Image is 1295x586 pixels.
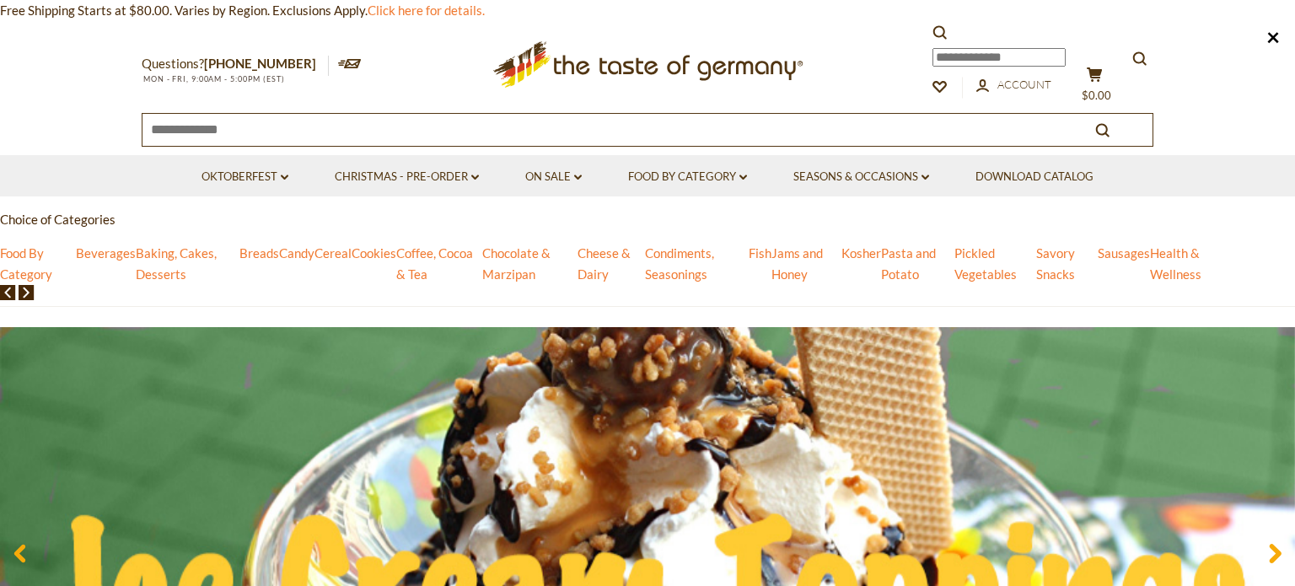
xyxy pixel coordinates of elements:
[1266,22,1280,51] span: ×
[997,78,1051,91] span: Account
[396,245,473,282] a: Coffee, Cocoa & Tea
[1082,89,1111,102] span: $0.00
[1036,245,1075,282] a: Savory Snacks
[136,245,217,282] a: Baking, Cakes, Desserts
[1150,245,1201,282] a: Health & Wellness
[335,168,479,186] a: Christmas - PRE-ORDER
[1098,245,1150,261] a: Sausages
[142,53,329,75] p: Questions?
[954,245,1017,282] a: Pickled Vegetables
[202,168,288,186] a: Oktoberfest
[578,245,631,282] a: Cheese & Dairy
[749,245,771,261] a: Fish
[279,245,314,261] a: Candy
[19,285,35,300] img: next arrow
[352,245,396,261] a: Cookies
[525,168,582,186] a: On Sale
[841,245,881,261] a: Kosher
[976,76,1051,94] a: Account
[76,245,136,261] a: Beverages
[1069,67,1120,109] button: $0.00
[628,168,747,186] a: Food By Category
[771,245,823,282] a: Jams and Honey
[239,245,279,261] a: Breads
[482,245,551,282] a: Chocolate & Marzipan
[204,56,316,71] a: [PHONE_NUMBER]
[975,168,1093,186] a: Download Catalog
[645,245,714,282] a: Condiments, Seasonings
[314,245,352,261] a: Cereal
[881,245,936,282] a: Pasta and Potato
[142,74,285,83] span: MON - FRI, 9:00AM - 5:00PM (EST)
[368,3,485,18] a: Click here for details.
[793,168,929,186] a: Seasons & Occasions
